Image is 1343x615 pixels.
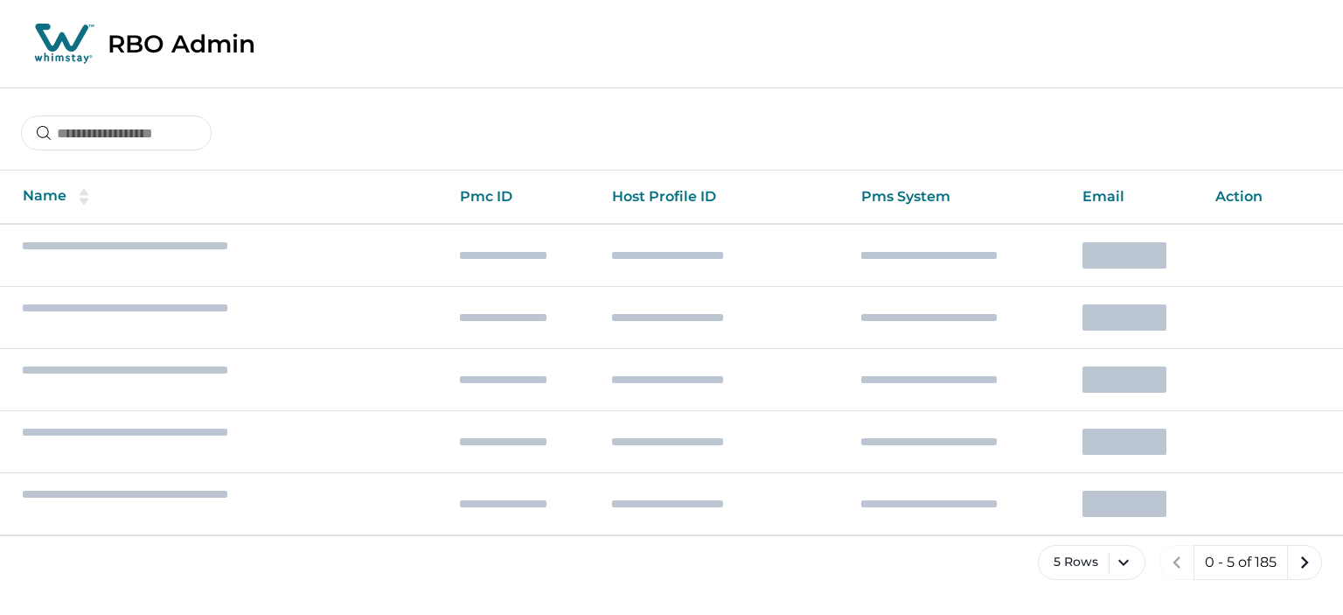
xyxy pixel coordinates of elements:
[1038,545,1145,580] button: 5 Rows
[1205,554,1277,571] p: 0 - 5 of 185
[1287,545,1322,580] button: next page
[66,188,101,206] button: sorting
[108,29,255,59] p: RBO Admin
[1159,545,1194,580] button: previous page
[1193,545,1288,580] button: 0 - 5 of 185
[847,171,1068,224] th: Pms System
[598,171,847,224] th: Host Profile ID
[446,171,598,224] th: Pmc ID
[1068,171,1200,224] th: Email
